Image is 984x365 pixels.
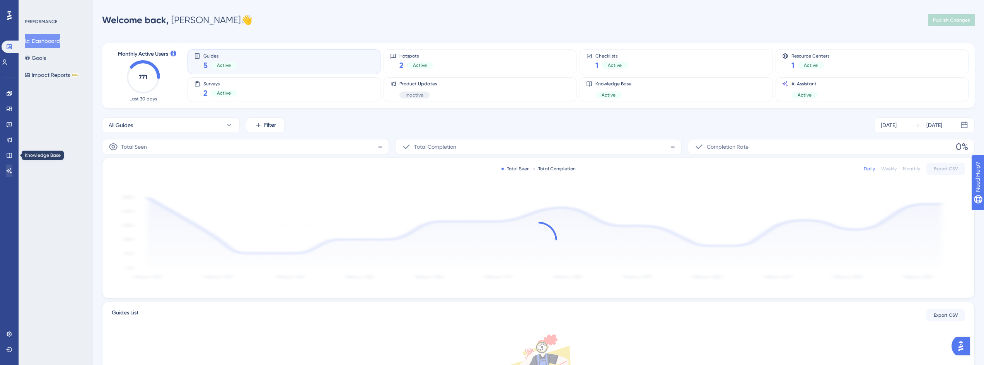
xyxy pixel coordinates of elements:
[791,60,795,71] span: 1
[926,121,942,130] div: [DATE]
[934,166,958,172] span: Export CSV
[246,117,285,133] button: Filter
[670,141,675,153] span: -
[608,62,622,68] span: Active
[217,90,231,96] span: Active
[881,166,897,172] div: Weekly
[928,14,975,26] button: Publish Changes
[378,141,382,153] span: -
[798,92,812,98] span: Active
[602,92,616,98] span: Active
[102,14,169,25] span: Welcome back,
[264,121,276,130] span: Filter
[399,53,433,58] span: Hotspots
[791,81,818,87] span: AI Assistant
[791,53,829,58] span: Resource Centers
[881,121,897,130] div: [DATE]
[903,166,920,172] div: Monthly
[139,73,147,81] text: 771
[203,53,237,58] span: Guides
[533,166,576,172] div: Total Completion
[109,121,133,130] span: All Guides
[926,309,965,321] button: Export CSV
[933,17,970,23] span: Publish Changes
[25,34,60,48] button: Dashboard
[952,334,975,358] iframe: UserGuiding AI Assistant Launcher
[595,81,631,87] span: Knowledge Base
[501,166,530,172] div: Total Seen
[121,142,147,151] span: Total Seen
[203,60,208,71] span: 5
[804,62,818,68] span: Active
[130,96,157,102] span: Last 30 days
[864,166,875,172] div: Daily
[399,60,404,71] span: 2
[25,19,57,25] div: PERFORMANCE
[18,2,48,11] span: Need Help?
[413,62,427,68] span: Active
[595,60,599,71] span: 1
[414,142,456,151] span: Total Completion
[102,14,252,26] div: [PERSON_NAME] 👋
[956,141,968,153] span: 0%
[112,308,138,322] span: Guides List
[926,163,965,175] button: Export CSV
[399,81,437,87] span: Product Updates
[406,92,423,98] span: Inactive
[707,142,749,151] span: Completion Rate
[72,73,78,77] div: BETA
[102,117,240,133] button: All Guides
[25,51,46,65] button: Goals
[595,53,628,58] span: Checklists
[203,81,237,86] span: Surveys
[118,49,168,59] span: Monthly Active Users
[25,68,78,82] button: Impact ReportsBETA
[217,62,231,68] span: Active
[934,312,958,318] span: Export CSV
[203,88,208,98] span: 2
